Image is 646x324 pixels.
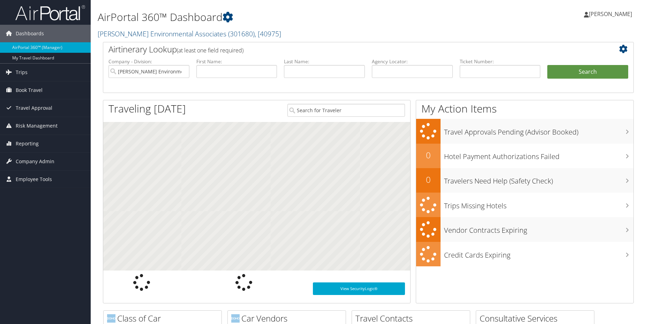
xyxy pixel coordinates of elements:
h1: Traveling [DATE] [108,101,186,116]
img: airportal-logo.png [15,5,85,21]
span: ( 301680 ) [228,29,255,38]
a: [PERSON_NAME] [584,3,639,24]
span: (at least one field required) [177,46,243,54]
h2: 0 [416,174,441,186]
h1: My Action Items [416,101,633,116]
span: Trips [16,64,28,81]
label: First Name: [196,58,277,65]
span: Book Travel [16,81,43,99]
a: Trips Missing Hotels [416,193,633,217]
label: Agency Locator: [372,58,453,65]
label: Company - Division: [108,58,189,65]
h3: Hotel Payment Authorizations Failed [444,148,633,161]
h2: 0 [416,149,441,161]
span: Dashboards [16,25,44,42]
span: Risk Management [16,117,58,135]
span: [PERSON_NAME] [589,10,632,18]
span: , [ 40975 ] [255,29,281,38]
label: Last Name: [284,58,365,65]
a: Vendor Contracts Expiring [416,217,633,242]
a: [PERSON_NAME] Environmental Associates [98,29,281,38]
button: Search [547,65,628,79]
span: Company Admin [16,153,54,170]
input: Search for Traveler [287,104,405,117]
a: Travel Approvals Pending (Advisor Booked) [416,119,633,144]
img: domo-logo.png [107,314,115,323]
span: Employee Tools [16,171,52,188]
h3: Travelers Need Help (Safety Check) [444,173,633,186]
h3: Vendor Contracts Expiring [444,222,633,235]
h3: Travel Approvals Pending (Advisor Booked) [444,124,633,137]
label: Ticket Number: [460,58,541,65]
span: Travel Approval [16,99,52,117]
h2: Airtinerary Lookup [108,43,584,55]
a: 0Travelers Need Help (Safety Check) [416,168,633,193]
h3: Trips Missing Hotels [444,197,633,211]
a: 0Hotel Payment Authorizations Failed [416,144,633,168]
img: domo-logo.png [231,314,240,323]
a: Credit Cards Expiring [416,242,633,267]
h1: AirPortal 360™ Dashboard [98,10,459,24]
span: Reporting [16,135,39,152]
h3: Credit Cards Expiring [444,247,633,260]
a: View SecurityLogic® [313,282,405,295]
